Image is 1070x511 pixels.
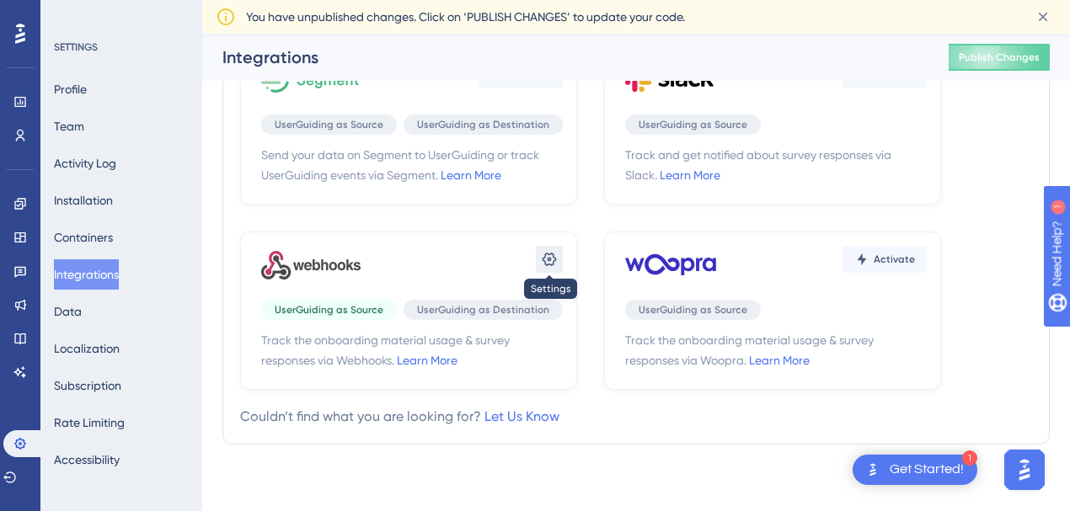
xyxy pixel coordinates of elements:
[275,118,383,131] span: UserGuiding as Source
[54,407,125,438] button: Rate Limiting
[639,303,747,317] span: UserGuiding as Source
[959,51,1040,64] span: Publish Changes
[54,111,84,141] button: Team
[441,168,501,182] a: Learn More
[40,4,105,24] span: Need Help?
[999,444,1050,495] iframe: UserGuiding AI Assistant Launcher
[275,303,383,317] span: UserGuiding as Source
[484,408,559,424] a: Let Us Know
[240,407,559,427] div: Couldn’t find what you are looking for?
[117,8,122,22] div: 1
[890,460,964,479] div: Get Started!
[54,40,190,54] div: SETTINGS
[54,185,113,216] button: Installation
[261,145,563,185] span: Send your data on Segment to UserGuiding or track UserGuiding events via Segment.
[417,118,549,131] span: UserGuiding as Destination
[54,370,121,401] button: Subscription
[962,450,977,466] div: 1
[417,303,549,317] span: UserGuiding as Destination
[660,168,720,182] a: Learn More
[863,460,883,480] img: launcher-image-alternative-text
[54,148,116,178] button: Activity Log
[222,45,907,69] div: Integrations
[625,330,927,370] span: Track the onboarding material usage & survey responses via Woopra.
[246,7,685,27] span: You have unpublished changes. Click on ‘PUBLISH CHANGES’ to update your code.
[54,333,120,364] button: Localization
[874,253,915,266] span: Activate
[54,444,120,475] button: Accessibility
[54,222,113,253] button: Containers
[625,145,927,185] span: Track and get notified about survey responses via Slack.
[54,74,87,104] button: Profile
[843,246,927,273] button: Activate
[54,296,82,327] button: Data
[949,44,1050,71] button: Publish Changes
[749,354,810,367] a: Learn More
[853,455,977,485] div: Open Get Started! checklist, remaining modules: 1
[639,118,747,131] span: UserGuiding as Source
[261,330,563,370] span: Track the onboarding material usage & survey responses via Webhooks.
[54,259,119,290] button: Integrations
[397,354,457,367] a: Learn More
